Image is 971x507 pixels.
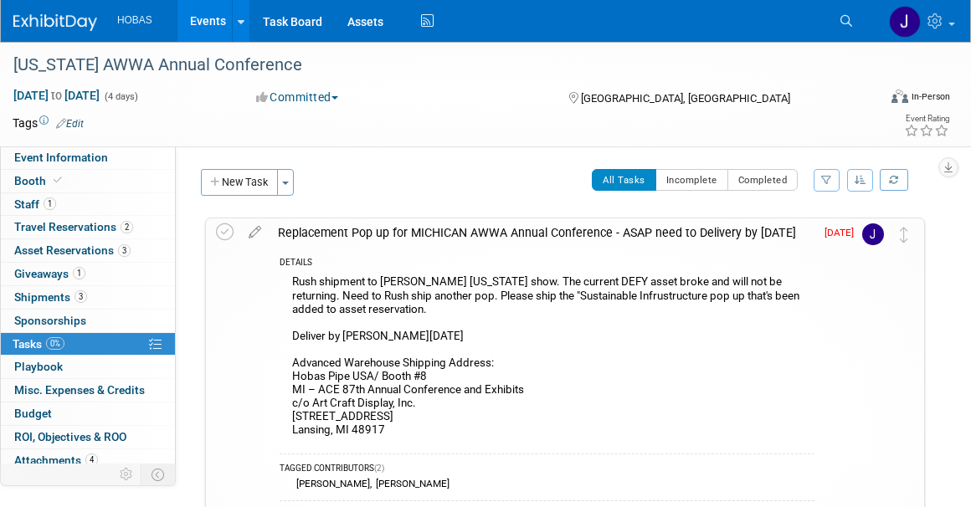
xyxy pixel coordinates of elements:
div: [PERSON_NAME] [372,478,450,489]
a: Giveaways1 [1,263,175,285]
td: Toggle Event Tabs [141,463,176,485]
div: In-Person [911,90,950,103]
div: [US_STATE] AWWA Annual Conference [8,50,858,80]
button: Completed [727,169,799,191]
img: Jennifer Jensen [862,223,884,245]
a: Travel Reservations2 [1,216,175,238]
button: Committed [250,89,345,105]
span: Tasks [13,337,64,351]
span: 4 [85,453,98,466]
a: Shipments3 [1,286,175,309]
div: Event Format [804,87,950,112]
span: to [49,89,64,102]
span: 1 [73,267,85,279]
span: [GEOGRAPHIC_DATA], [GEOGRAPHIC_DATA] [581,92,790,105]
span: Booth [14,174,65,187]
span: ROI, Objectives & ROO [14,430,126,443]
a: ROI, Objectives & ROO [1,426,175,448]
span: Misc. Expenses & Credits [14,383,145,397]
a: Asset Reservations3 [1,239,175,262]
span: HOBAS [117,14,152,26]
div: Rush shipment to [PERSON_NAME] [US_STATE] show. The current DEFY asset broke and will not be retu... [280,271,814,445]
a: Refresh [880,169,908,191]
span: 1 [44,197,56,210]
a: Staff1 [1,193,175,216]
div: [PERSON_NAME] [292,478,370,489]
a: Playbook [1,356,175,378]
img: Format-Inperson.png [891,90,908,103]
a: Booth [1,170,175,192]
span: (2) [374,463,384,473]
span: Asset Reservations [14,243,131,257]
span: 0% [46,337,64,350]
a: edit [240,225,270,240]
span: [DATE] [825,227,862,238]
a: Attachments4 [1,449,175,472]
span: Budget [14,407,52,420]
a: Event Information [1,146,175,169]
span: (4 days) [103,91,138,102]
td: Personalize Event Tab Strip [112,463,141,485]
i: Move task [900,227,908,243]
img: ExhibitDay [13,14,97,31]
button: All Tasks [592,169,656,191]
span: Sponsorships [14,314,86,327]
a: Tasks0% [1,333,175,356]
div: , [280,477,814,491]
a: Misc. Expenses & Credits [1,379,175,402]
button: New Task [201,169,278,196]
img: Jennifer Jensen [889,6,921,38]
span: Shipments [14,290,87,304]
td: Tags [13,115,84,131]
button: Incomplete [655,169,728,191]
span: 3 [74,290,87,303]
span: [DATE] [DATE] [13,88,100,103]
i: Booth reservation complete [54,176,62,185]
a: Edit [56,118,84,130]
div: Event Rating [904,115,949,123]
span: 2 [121,221,133,233]
div: DETAILS [280,257,814,271]
span: Playbook [14,360,63,373]
a: Sponsorships [1,310,175,332]
a: Budget [1,402,175,425]
span: Giveaways [14,267,85,280]
span: Event Information [14,151,108,164]
span: 3 [118,244,131,257]
div: TAGGED CONTRIBUTORS [280,463,814,477]
span: Staff [14,197,56,211]
span: Travel Reservations [14,220,133,233]
div: Replacement Pop up for MICHICAN AWWA Annual Conference - ASAP need to Delivery by [DATE] [270,218,814,247]
span: Attachments [14,453,98,467]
